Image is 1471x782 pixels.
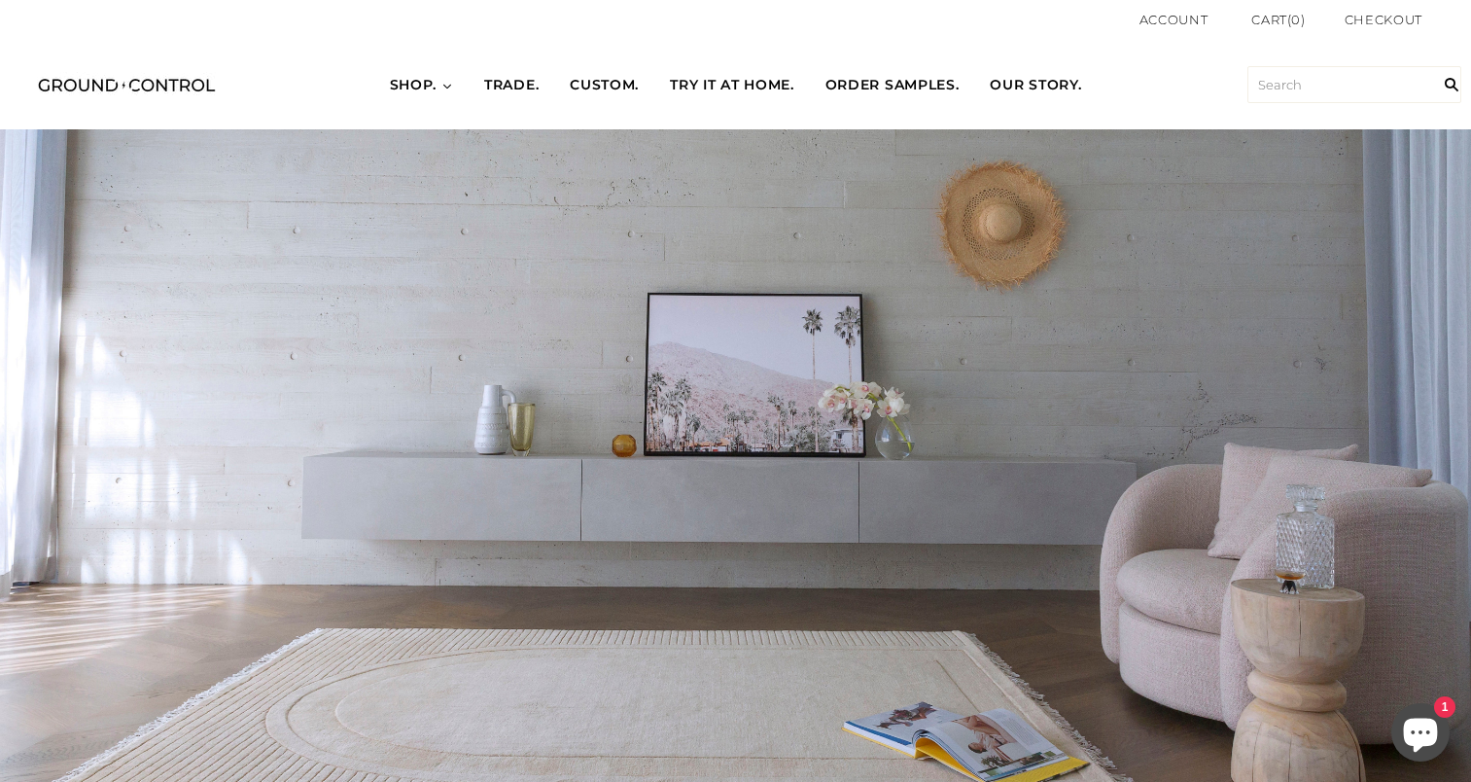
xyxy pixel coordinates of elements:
span: ORDER SAMPLES. [825,76,960,95]
input: Search [1247,66,1461,103]
span: SHOP. [390,76,438,95]
span: 0 [1291,12,1301,27]
a: Account [1139,12,1208,27]
a: TRADE. [469,58,554,113]
a: CUSTOM. [554,58,654,113]
span: TRY IT AT HOME. [670,76,794,95]
inbox-online-store-chat: Shopify online store chat [1385,703,1455,766]
a: TRY IT AT HOME. [654,58,810,113]
a: ORDER SAMPLES. [810,58,975,113]
a: OUR STORY. [974,58,1097,113]
span: OUR STORY. [990,76,1081,95]
a: Cart(0) [1251,10,1306,30]
input: Search [1432,40,1471,129]
a: SHOP. [374,58,470,113]
span: Cart [1251,12,1287,27]
span: CUSTOM. [570,76,639,95]
span: TRADE. [484,76,539,95]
